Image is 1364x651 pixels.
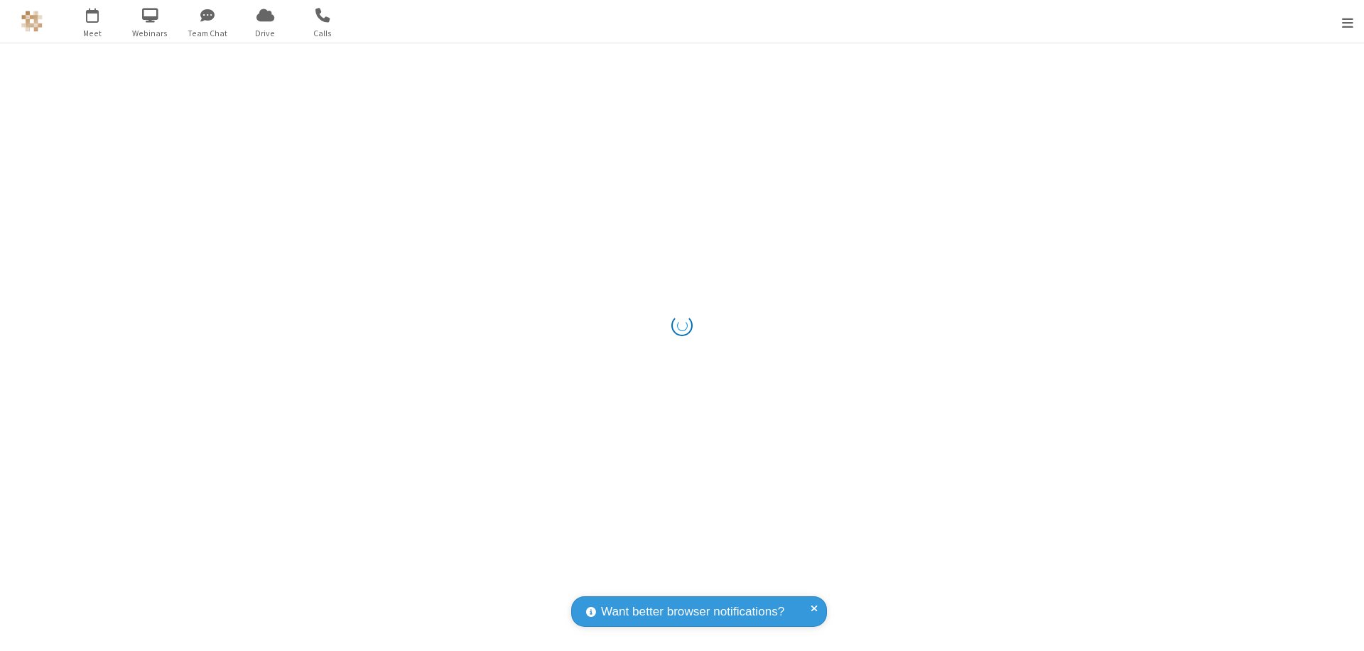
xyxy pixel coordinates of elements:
[601,603,784,621] span: Want better browser notifications?
[239,27,292,40] span: Drive
[124,27,177,40] span: Webinars
[66,27,119,40] span: Meet
[21,11,43,32] img: QA Selenium DO NOT DELETE OR CHANGE
[296,27,350,40] span: Calls
[181,27,234,40] span: Team Chat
